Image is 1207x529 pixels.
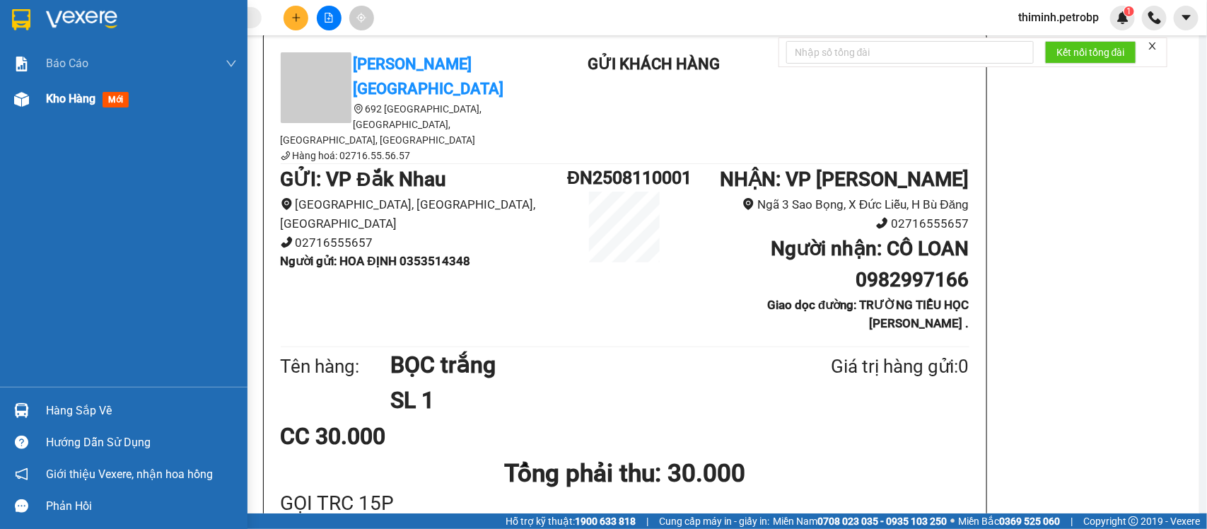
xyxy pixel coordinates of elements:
[958,513,1060,529] span: Miền Bắc
[281,101,535,148] li: 692 [GEOGRAPHIC_DATA], [GEOGRAPHIC_DATA], [GEOGRAPHIC_DATA], [GEOGRAPHIC_DATA]
[1124,6,1134,16] sup: 1
[720,168,969,191] b: NHẬN : VP [PERSON_NAME]
[281,254,470,268] b: Người gửi : HOA ĐỊNH 0353514348
[876,217,888,229] span: phone
[950,518,955,524] span: ⚪️
[1071,513,1073,529] span: |
[567,164,682,192] h1: ĐN2508110001
[349,6,374,30] button: aim
[771,237,969,291] b: Người nhận : CÔ LOAN 0982997166
[281,352,391,381] div: Tên hàng:
[226,58,237,69] span: down
[15,499,28,513] span: message
[1180,11,1193,24] span: caret-down
[46,432,237,453] div: Hướng dẫn sử dụng
[281,493,969,515] div: GỌI TRC 15P
[1126,6,1131,16] span: 1
[682,195,969,214] li: Ngã 3 Sao Bọng, X Đức Liễu, H Bù Đăng
[281,148,535,163] li: Hàng hoá: 02716.55.56.57
[646,513,648,529] span: |
[15,467,28,481] span: notification
[15,436,28,449] span: question-circle
[46,465,213,483] span: Giới thiệu Vexere, nhận hoa hồng
[1007,8,1110,26] span: thiminh.petrobp
[324,13,334,23] span: file-add
[12,9,30,30] img: logo-vxr
[281,454,969,493] h1: Tổng phải thu: 30.000
[682,214,969,233] li: 02716555657
[281,236,293,248] span: phone
[588,55,720,73] b: Gửi khách hàng
[14,57,29,71] img: solution-icon
[46,54,88,72] span: Báo cáo
[281,419,508,454] div: CC 30.000
[354,104,363,114] span: environment
[506,513,636,529] span: Hỗ trợ kỹ thuật:
[773,513,947,529] span: Miền Nam
[1045,41,1136,64] button: Kết nối tổng đài
[281,233,568,252] li: 02716555657
[354,55,504,98] b: [PERSON_NAME][GEOGRAPHIC_DATA]
[999,516,1060,527] strong: 0369 525 060
[1148,41,1158,51] span: close
[762,352,969,381] div: Giá trị hàng gửi: 0
[659,513,769,529] span: Cung cấp máy in - giấy in:
[14,403,29,418] img: warehouse-icon
[817,516,947,527] strong: 0708 023 035 - 0935 103 250
[390,347,762,383] h1: BỌC trắng
[46,400,237,422] div: Hàng sắp về
[786,41,1034,64] input: Nhập số tổng đài
[317,6,342,30] button: file-add
[356,13,366,23] span: aim
[1174,6,1199,30] button: caret-down
[575,516,636,527] strong: 1900 633 818
[281,168,446,191] b: GỬI : VP Đắk Nhau
[1129,516,1138,526] span: copyright
[767,298,969,331] b: Giao dọc đường: TRƯỜNG TIỂU HỌC [PERSON_NAME] .
[103,92,129,107] span: mới
[281,151,291,161] span: phone
[390,383,762,418] h1: SL 1
[1116,11,1129,24] img: icon-new-feature
[281,195,568,233] li: [GEOGRAPHIC_DATA], [GEOGRAPHIC_DATA], [GEOGRAPHIC_DATA]
[291,13,301,23] span: plus
[1148,11,1161,24] img: phone-icon
[281,198,293,210] span: environment
[284,6,308,30] button: plus
[46,496,237,517] div: Phản hồi
[14,92,29,107] img: warehouse-icon
[1056,45,1125,60] span: Kết nối tổng đài
[46,92,95,105] span: Kho hàng
[742,198,754,210] span: environment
